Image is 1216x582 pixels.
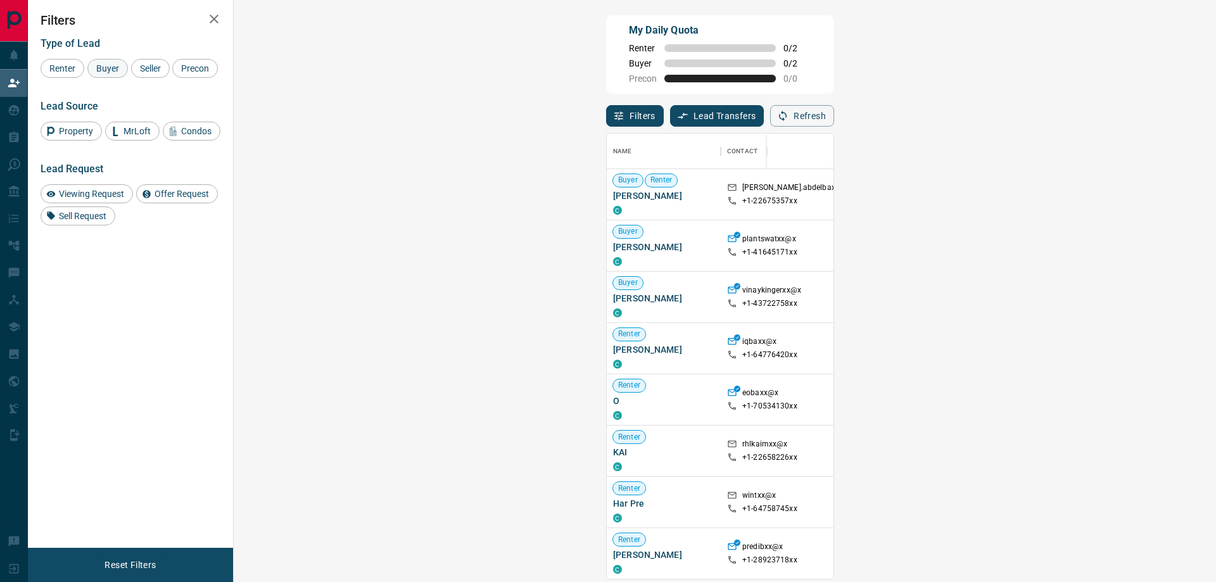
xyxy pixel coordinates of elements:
[742,182,850,196] p: [PERSON_NAME].abdelbaxx@x
[613,134,632,169] div: Name
[613,277,643,288] span: Buyer
[742,336,776,350] p: iqbaxx@x
[54,126,98,136] span: Property
[613,308,622,317] div: condos.ca
[613,189,714,202] span: [PERSON_NAME]
[41,13,220,28] h2: Filters
[613,565,622,574] div: condos.ca
[41,184,133,203] div: Viewing Request
[136,63,165,73] span: Seller
[742,439,787,452] p: rhlkaimxx@x
[742,452,797,463] p: +1- 22658226xx
[613,241,714,253] span: [PERSON_NAME]
[770,105,834,127] button: Refresh
[742,196,797,206] p: +1- 22675357xx
[119,126,155,136] span: MrLoft
[92,63,123,73] span: Buyer
[742,555,797,566] p: +1- 28923718xx
[172,59,218,78] div: Precon
[41,206,115,225] div: Sell Request
[96,554,164,576] button: Reset Filters
[613,548,714,561] span: [PERSON_NAME]
[613,483,645,494] span: Renter
[742,388,778,401] p: eobaxx@x
[613,360,622,369] div: condos.ca
[613,497,714,510] span: Har Pre
[742,350,797,360] p: +1- 64776420xx
[783,58,811,68] span: 0 / 2
[41,59,84,78] div: Renter
[613,446,714,459] span: KAI
[742,234,796,247] p: plantswatxx@x
[742,541,783,555] p: predibxx@x
[783,73,811,84] span: 0 / 0
[670,105,764,127] button: Lead Transfers
[131,59,170,78] div: Seller
[613,226,643,237] span: Buyer
[613,292,714,305] span: [PERSON_NAME]
[41,37,100,49] span: Type of Lead
[613,380,645,391] span: Renter
[41,100,98,112] span: Lead Source
[613,535,645,545] span: Renter
[613,175,643,186] span: Buyer
[163,122,220,141] div: Condos
[607,134,721,169] div: Name
[41,163,103,175] span: Lead Request
[613,411,622,420] div: condos.ca
[613,432,645,443] span: Renter
[742,247,797,258] p: +1- 41645171xx
[613,462,622,471] div: condos.ca
[742,490,776,503] p: wintxx@x
[150,189,213,199] span: Offer Request
[742,285,801,298] p: vinaykingerxx@x
[45,63,80,73] span: Renter
[613,206,622,215] div: condos.ca
[742,298,797,309] p: +1- 43722758xx
[41,122,102,141] div: Property
[105,122,160,141] div: MrLoft
[613,329,645,339] span: Renter
[742,401,797,412] p: +1- 70534130xx
[613,343,714,356] span: [PERSON_NAME]
[613,257,622,266] div: condos.ca
[629,58,657,68] span: Buyer
[54,189,129,199] span: Viewing Request
[783,43,811,53] span: 0 / 2
[177,63,213,73] span: Precon
[54,211,111,221] span: Sell Request
[177,126,216,136] span: Condos
[613,395,714,407] span: O
[629,43,657,53] span: Renter
[613,514,622,522] div: condos.ca
[87,59,128,78] div: Buyer
[645,175,678,186] span: Renter
[136,184,218,203] div: Offer Request
[629,23,811,38] p: My Daily Quota
[727,134,757,169] div: Contact
[629,73,657,84] span: Precon
[606,105,664,127] button: Filters
[742,503,797,514] p: +1- 64758745xx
